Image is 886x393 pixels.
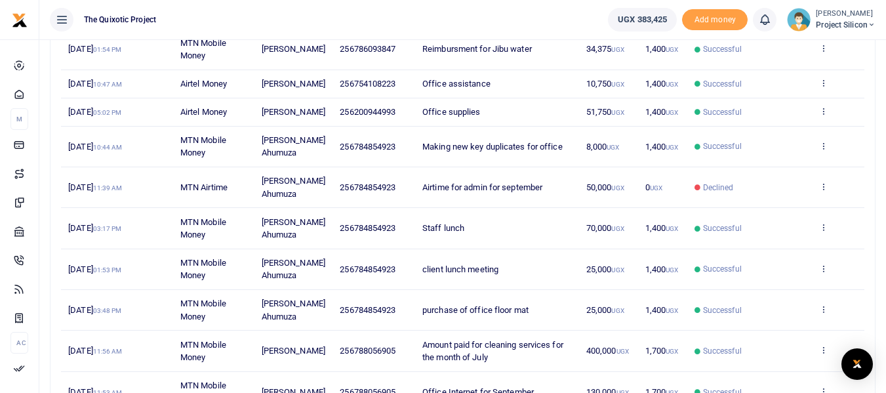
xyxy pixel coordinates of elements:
small: UGX [666,144,678,151]
span: 400,000 [586,346,629,356]
span: 256788056905 [340,346,395,356]
span: 1,400 [645,264,679,274]
span: [PERSON_NAME] [262,107,325,117]
span: 1,700 [645,346,679,356]
span: [DATE] [68,223,121,233]
small: UGX [616,348,629,355]
span: MTN Mobile Money [180,258,226,281]
small: UGX [666,348,678,355]
span: Successful [703,78,742,90]
small: 01:53 PM [93,266,122,274]
small: UGX [611,307,624,314]
span: 256784854923 [340,142,395,152]
span: [DATE] [68,264,121,274]
small: UGX [607,144,619,151]
span: 256754108223 [340,79,395,89]
span: 50,000 [586,182,624,192]
span: Office assistance [422,79,491,89]
span: Successful [703,345,742,357]
span: Successful [703,222,742,234]
small: 01:54 PM [93,46,122,53]
span: 51,750 [586,107,624,117]
span: 25,000 [586,305,624,315]
small: UGX [650,184,662,192]
small: UGX [666,46,678,53]
span: [DATE] [68,182,122,192]
span: Declined [703,182,734,194]
span: 1,400 [645,79,679,89]
span: UGX 383,425 [618,13,667,26]
small: UGX [611,266,624,274]
span: 1,400 [645,142,679,152]
span: 256786093847 [340,44,395,54]
span: [DATE] [68,142,122,152]
span: Successful [703,263,742,275]
small: 03:48 PM [93,307,122,314]
span: 34,375 [586,44,624,54]
span: 0 [645,182,662,192]
span: Making new key duplicates for office [422,142,563,152]
span: [DATE] [68,79,122,89]
span: Successful [703,140,742,152]
span: MTN Mobile Money [180,135,226,158]
li: Wallet ballance [603,8,682,31]
span: [DATE] [68,44,121,54]
img: logo-small [12,12,28,28]
span: 25,000 [586,264,624,274]
span: Office supplies [422,107,481,117]
span: [PERSON_NAME] Ahumuza [262,217,325,240]
span: MTN Mobile Money [180,299,226,321]
span: Airtime for admin for september [422,182,542,192]
img: profile-user [787,8,811,31]
span: 256784854923 [340,182,395,192]
span: 1,400 [645,107,679,117]
span: MTN Mobile Money [180,340,226,363]
span: 8,000 [586,142,620,152]
small: 10:44 AM [93,144,123,151]
span: Reimbursment for Jibu water [422,44,532,54]
li: M [10,108,28,130]
small: UGX [666,225,678,232]
small: UGX [666,307,678,314]
span: 1,400 [645,44,679,54]
small: 03:17 PM [93,225,122,232]
span: [PERSON_NAME] Ahumuza [262,135,325,158]
span: [DATE] [68,305,121,315]
span: 256784854923 [340,305,395,315]
li: Toup your wallet [682,9,748,31]
small: UGX [666,266,678,274]
small: UGX [611,109,624,116]
span: MTN Mobile Money [180,217,226,240]
span: 70,000 [586,223,624,233]
small: 10:47 AM [93,81,123,88]
small: [PERSON_NAME] [816,9,876,20]
span: Amount paid for cleaning services for the month of July [422,340,563,363]
a: profile-user [PERSON_NAME] Project Silicon [787,8,876,31]
small: 05:02 PM [93,109,122,116]
span: Airtel Money [180,107,227,117]
span: Successful [703,106,742,118]
span: [PERSON_NAME] Ahumuza [262,176,325,199]
span: 1,400 [645,223,679,233]
div: Open Intercom Messenger [841,348,873,380]
span: [PERSON_NAME] [262,346,325,356]
span: Staff lunch [422,223,464,233]
small: UGX [611,81,624,88]
a: Add money [682,14,748,24]
small: 11:39 AM [93,184,123,192]
span: client lunch meeting [422,264,498,274]
span: 256200944993 [340,107,395,117]
span: [DATE] [68,346,122,356]
small: UGX [611,46,624,53]
span: Airtel Money [180,79,227,89]
span: 256784854923 [340,223,395,233]
span: [PERSON_NAME] [262,79,325,89]
small: UGX [666,109,678,116]
span: Successful [703,43,742,55]
span: Successful [703,304,742,316]
li: Ac [10,332,28,354]
span: purchase of office floor mat [422,305,529,315]
span: 256784854923 [340,264,395,274]
span: The Quixotic Project [79,14,161,26]
small: UGX [611,184,624,192]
